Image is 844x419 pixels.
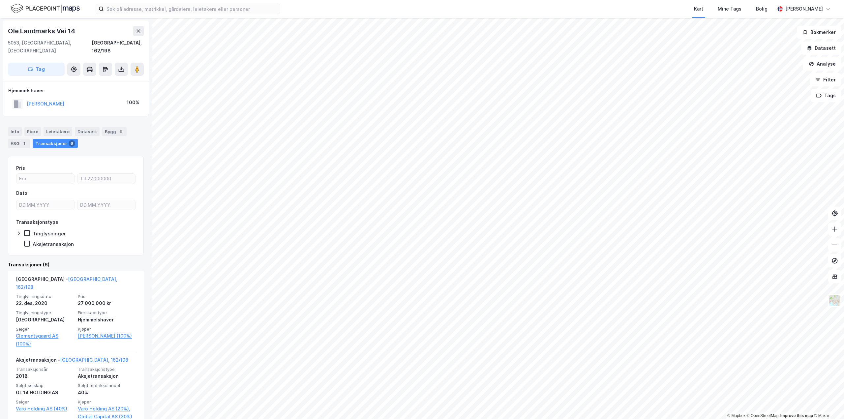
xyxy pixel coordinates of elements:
[803,57,841,71] button: Analyse
[16,174,74,184] input: Fra
[104,4,280,14] input: Søk på adresse, matrikkel, gårdeiere, leietakere eller personer
[75,127,100,136] div: Datasett
[78,299,136,307] div: 27 000 000 kr
[801,42,841,55] button: Datasett
[16,389,74,397] div: OL 14 HOLDING AS
[780,413,813,418] a: Improve this map
[78,316,136,324] div: Hjemmelshaver
[69,140,75,147] div: 6
[60,357,128,363] a: [GEOGRAPHIC_DATA], 162/198
[16,367,74,372] span: Transaksjonsår
[16,326,74,332] span: Selger
[16,332,74,348] a: Clementsgaard AS (100%)
[78,332,136,340] a: [PERSON_NAME] (100%)
[33,230,66,237] div: Tinglysninger
[117,128,124,135] div: 3
[747,413,779,418] a: OpenStreetMap
[78,294,136,299] span: Pris
[785,5,823,13] div: [PERSON_NAME]
[8,261,144,269] div: Transaksjoner (6)
[16,356,128,367] div: Aksjetransaksjon -
[829,294,841,307] img: Z
[78,326,136,332] span: Kjøper
[727,413,745,418] a: Mapbox
[21,140,27,147] div: 1
[16,200,74,210] input: DD.MM.YYYY
[77,200,135,210] input: DD.MM.YYYY
[8,26,76,36] div: Ole Landmarks Vei 14
[810,73,841,86] button: Filter
[16,372,74,380] div: 2018
[92,39,144,55] div: [GEOGRAPHIC_DATA], 162/198
[78,383,136,388] span: Solgt matrikkelandel
[8,39,92,55] div: 5053, [GEOGRAPHIC_DATA], [GEOGRAPHIC_DATA]
[16,405,74,413] a: Varo Holding AS (40%)
[811,89,841,102] button: Tags
[102,127,127,136] div: Bygg
[16,316,74,324] div: [GEOGRAPHIC_DATA]
[811,387,844,419] div: Kontrollprogram for chat
[78,367,136,372] span: Transaksjonstype
[797,26,841,39] button: Bokmerker
[718,5,741,13] div: Mine Tags
[16,383,74,388] span: Solgt selskap
[16,299,74,307] div: 22. des. 2020
[24,127,41,136] div: Eiere
[16,189,27,197] div: Dato
[16,294,74,299] span: Tinglysningsdato
[756,5,768,13] div: Bolig
[16,164,25,172] div: Pris
[694,5,703,13] div: Kart
[127,99,139,106] div: 100%
[33,139,78,148] div: Transaksjoner
[8,139,30,148] div: ESG
[78,310,136,315] span: Eierskapstype
[78,372,136,380] div: Aksjetransaksjon
[8,127,22,136] div: Info
[8,63,65,76] button: Tag
[811,387,844,419] iframe: Chat Widget
[16,275,136,294] div: [GEOGRAPHIC_DATA] -
[77,174,135,184] input: Til 27000000
[16,310,74,315] span: Tinglysningstype
[16,218,58,226] div: Transaksjonstype
[44,127,72,136] div: Leietakere
[33,241,74,247] div: Aksjetransaksjon
[11,3,80,15] img: logo.f888ab2527a4732fd821a326f86c7f29.svg
[78,405,136,413] a: Varo Holding AS (20%),
[16,399,74,405] span: Selger
[8,87,143,95] div: Hjemmelshaver
[78,389,136,397] div: 40%
[78,399,136,405] span: Kjøper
